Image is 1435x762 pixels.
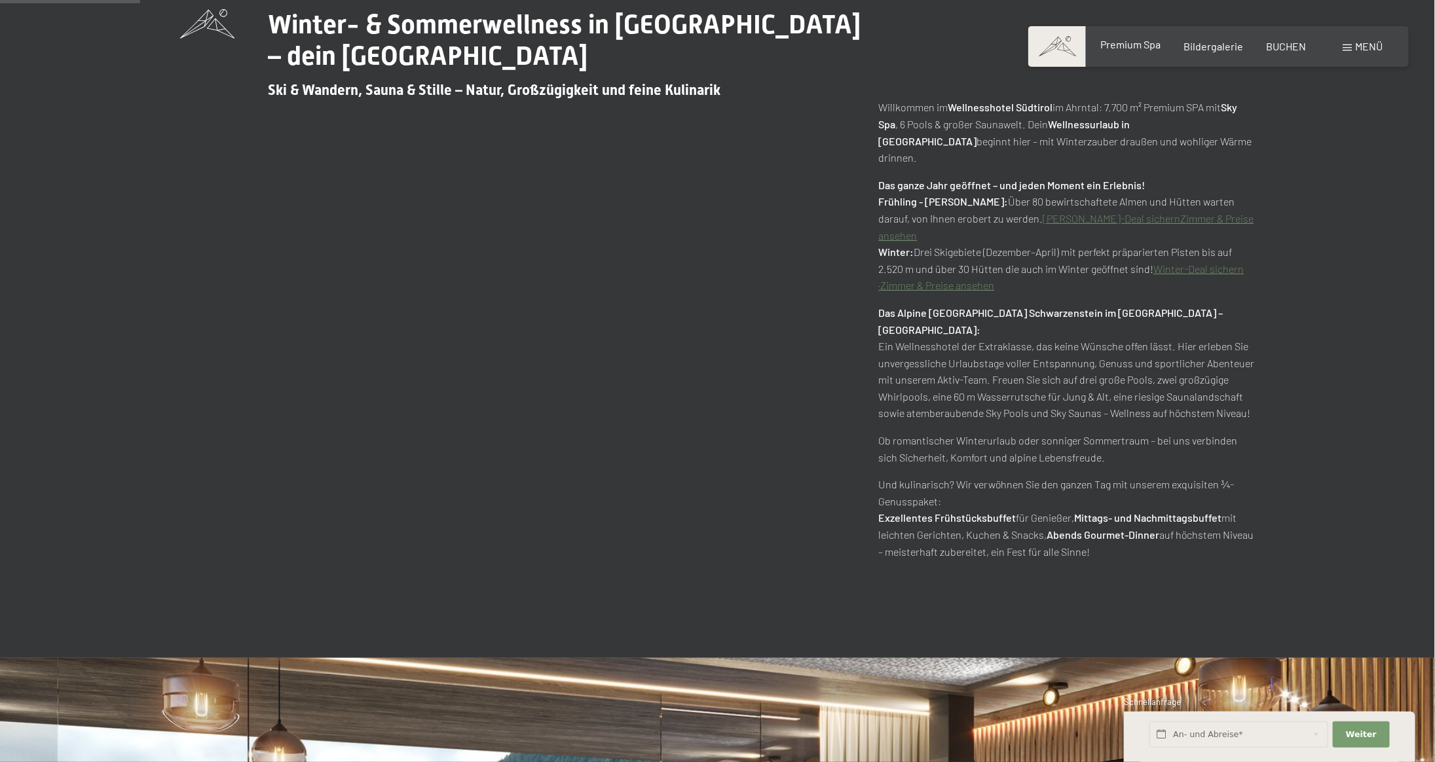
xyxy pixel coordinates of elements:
a: BUCHEN [1267,40,1307,52]
a: Zimmer & Preise ansehen [881,279,995,291]
strong: Mittags- und Nachmittagsbuffet [1075,511,1222,524]
strong: Abends Gourmet-Dinner [1047,528,1160,541]
span: Schnellanfrage [1124,697,1181,707]
strong: Sky Spa [879,101,1238,130]
p: Willkommen im im Ahrntal: 7.700 m² Premium SPA mit , 6 Pools & großer Saunawelt. Dein beginnt hie... [879,99,1255,166]
strong: Frühling - [PERSON_NAME]: [879,195,1009,208]
p: Und kulinarisch? Wir verwöhnen Sie den ganzen Tag mit unserem exquisiten ¾-Genusspaket: für Genie... [879,476,1255,560]
strong: Wellnesshotel Südtirol [948,101,1053,113]
button: Weiter [1333,721,1389,748]
p: Über 80 bewirtschaftete Almen und Hütten warten darauf, von Ihnen erobert zu werden. Drei Skigebi... [879,177,1255,294]
p: Ein Wellnesshotel der Extraklasse, das keine Wünsche offen lässt. Hier erleben Sie unvergessliche... [879,304,1255,422]
span: Ski & Wandern, Sauna & Stille – Natur, Großzügigkeit und feine Kulinarik [268,82,720,98]
strong: Wellnessurlaub in [GEOGRAPHIC_DATA] [879,118,1130,147]
a: Premium Spa [1100,38,1161,50]
span: Weiter [1346,729,1377,740]
strong: Das Alpine [GEOGRAPHIC_DATA] Schwarzenstein im [GEOGRAPHIC_DATA] – [GEOGRAPHIC_DATA]: [879,306,1223,336]
strong: Exzellentes Frühstücksbuffet [879,511,1016,524]
p: Ob romantischer Winterurlaub oder sonniger Sommertraum – bei uns verbinden sich Sicherheit, Komfo... [879,432,1255,465]
a: Bildergalerie [1184,40,1244,52]
span: Menü [1355,40,1383,52]
span: Winter- & Sommerwellness in [GEOGRAPHIC_DATA] – dein [GEOGRAPHIC_DATA] [268,9,861,71]
strong: Das ganze Jahr geöffnet – und jeden Moment ein Erlebnis! [879,179,1146,191]
a: Zimmer & Preise ansehen [879,212,1254,242]
strong: Winter: [879,245,914,258]
a: [PERSON_NAME]-Deal sichern [1043,212,1181,225]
